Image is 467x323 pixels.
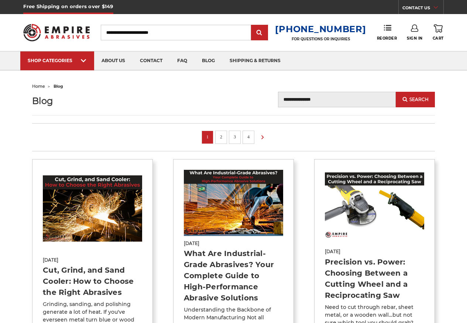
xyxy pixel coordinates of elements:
a: 1 [204,133,211,141]
a: 4 [245,133,252,141]
span: blog [54,84,63,89]
a: What Are Industrial-Grade Abrasives? Your Complete Guide to High-Performance Abrasive Solutions [184,249,274,302]
a: faq [170,51,195,70]
span: Search [409,97,429,102]
p: FOR QUESTIONS OR INQUIRIES [275,37,366,41]
a: home [32,84,45,89]
img: Precision vs. Power: Choosing Between a Cutting Wheel and a Reciprocating Saw [325,172,424,239]
div: SHOP CATEGORIES [28,58,87,63]
button: Search [396,92,435,107]
a: CONTACT US [402,4,443,14]
span: [DATE] [43,257,142,263]
span: Sign In [407,36,423,41]
a: about us [94,51,133,70]
a: contact [133,51,170,70]
a: 2 [217,133,225,141]
a: 3 [231,133,238,141]
h1: Blog [32,96,153,106]
span: Cart [433,36,444,41]
a: blog [195,51,222,70]
span: Reorder [377,36,397,41]
span: [DATE] [325,248,424,255]
input: Submit [252,26,267,40]
a: [PHONE_NUMBER] [275,24,366,34]
a: Cut, Grind, and Sand Cooler: How to Choose the Right Abrasives [43,266,134,297]
img: Empire Abrasives [23,20,89,46]
a: Precision vs. Power: Choosing Between a Cutting Wheel and a Reciprocating Saw [325,258,408,300]
img: What Are Industrial-Grade Abrasives? Your Complete Guide to High-Performance Abrasive Solutions [184,170,283,236]
a: shipping & returns [222,51,288,70]
a: Cart [433,24,444,41]
span: [DATE] [184,240,283,247]
a: Reorder [377,24,397,40]
img: Cut, Grind, and Sand Cooler: How to Choose the Right Abrasives [43,175,142,242]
